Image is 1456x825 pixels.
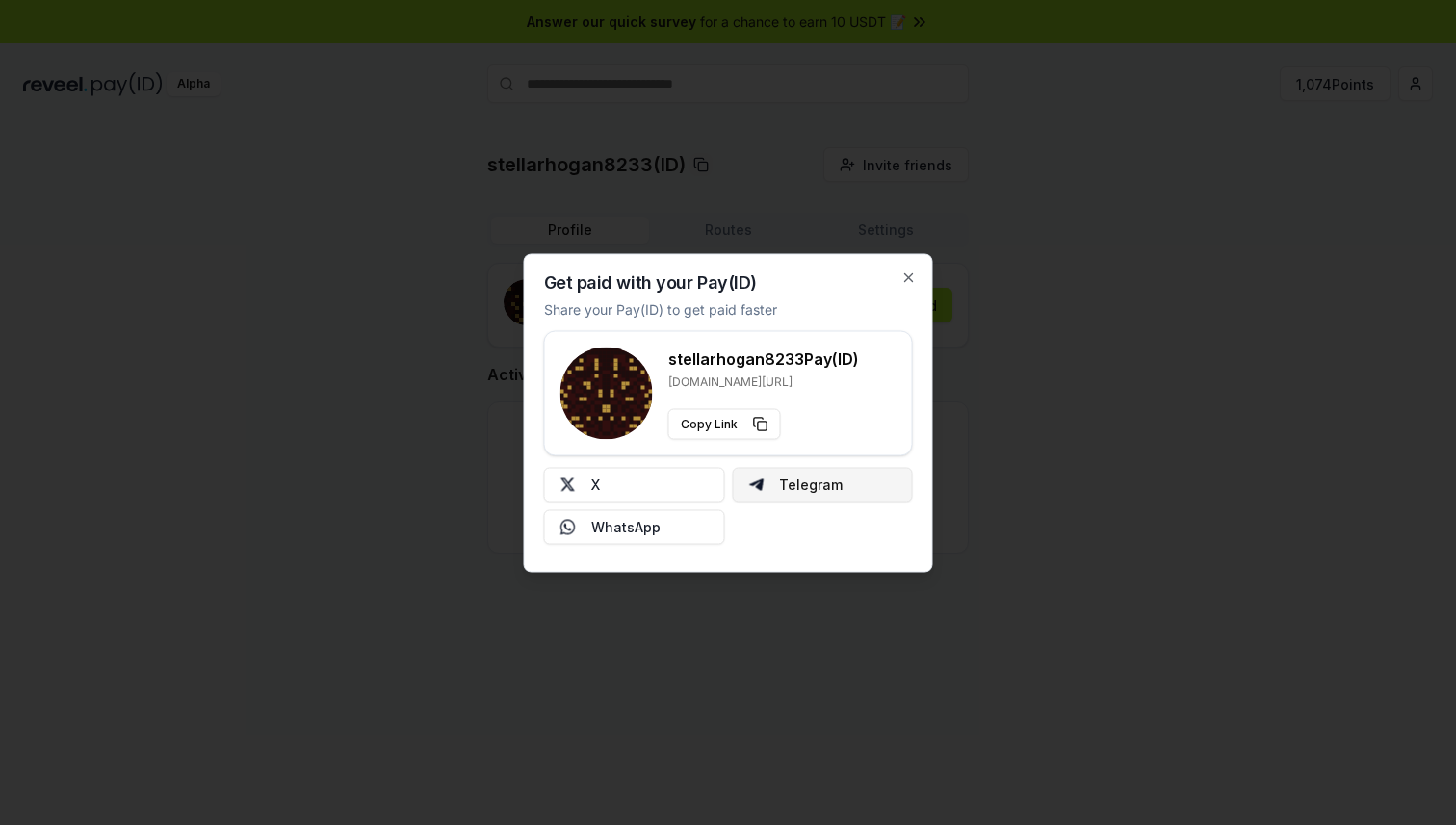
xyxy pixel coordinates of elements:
[560,477,576,492] img: X
[732,467,913,502] button: Telegram
[544,273,757,291] h2: Get paid with your Pay(ID)
[544,298,777,319] p: Share your Pay(ID) to get paid faster
[748,477,764,492] img: Telegram
[668,374,859,389] p: [DOMAIN_NAME][URL]
[560,519,576,534] img: Whatsapp
[668,408,781,439] button: Copy Link
[544,509,725,544] button: WhatsApp
[544,467,725,502] button: X
[668,347,859,370] h3: stellarhogan8233 Pay(ID)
